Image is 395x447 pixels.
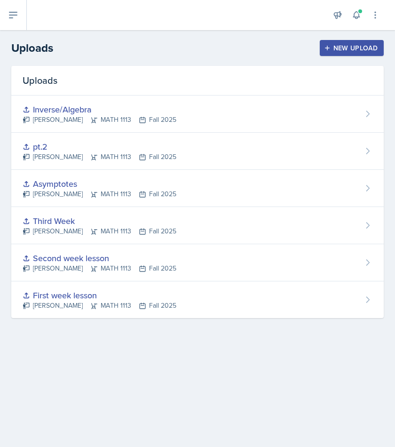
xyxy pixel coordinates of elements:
a: Asymptotes [PERSON_NAME]MATH 1113Fall 2025 [11,170,384,207]
h2: Uploads [11,40,53,56]
a: Second week lesson [PERSON_NAME]MATH 1113Fall 2025 [11,244,384,281]
div: [PERSON_NAME] MATH 1113 Fall 2025 [23,226,176,236]
div: Asymptotes [23,177,176,190]
div: Inverse/Algebra [23,103,176,116]
button: New Upload [320,40,384,56]
a: Inverse/Algebra [PERSON_NAME]MATH 1113Fall 2025 [11,96,384,133]
div: [PERSON_NAME] MATH 1113 Fall 2025 [23,152,176,162]
div: [PERSON_NAME] MATH 1113 Fall 2025 [23,115,176,125]
div: [PERSON_NAME] MATH 1113 Fall 2025 [23,189,176,199]
div: [PERSON_NAME] MATH 1113 Fall 2025 [23,263,176,273]
a: First week lesson [PERSON_NAME]MATH 1113Fall 2025 [11,281,384,318]
div: Uploads [11,66,384,96]
div: [PERSON_NAME] MATH 1113 Fall 2025 [23,301,176,311]
a: Third Week [PERSON_NAME]MATH 1113Fall 2025 [11,207,384,244]
a: pt.2 [PERSON_NAME]MATH 1113Fall 2025 [11,133,384,170]
div: First week lesson [23,289,176,302]
div: Third Week [23,215,176,227]
div: New Upload [326,44,378,52]
div: pt.2 [23,140,176,153]
div: Second week lesson [23,252,176,264]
